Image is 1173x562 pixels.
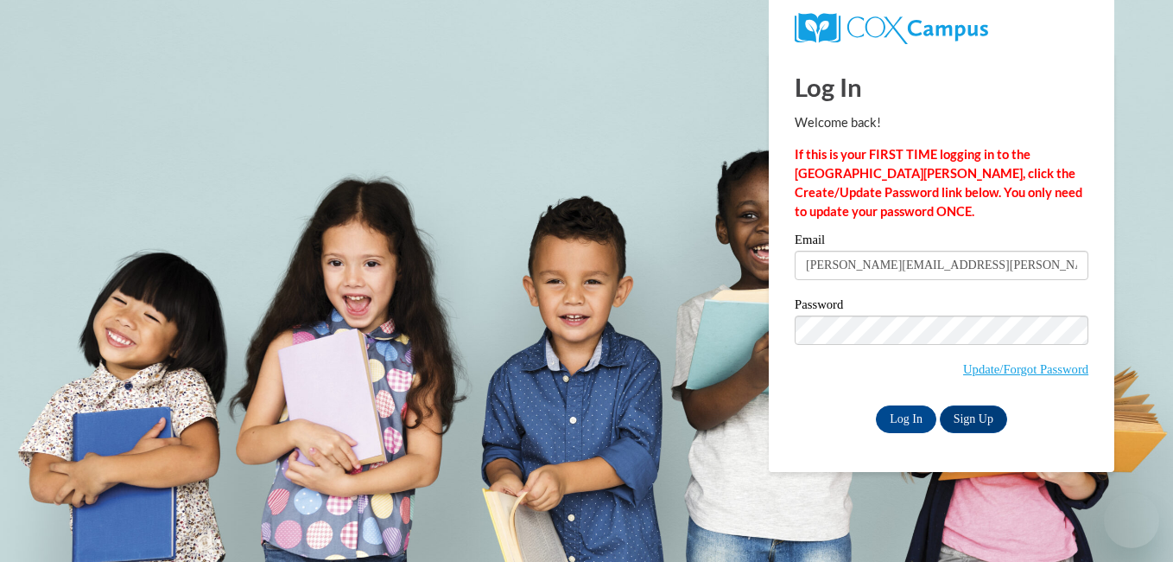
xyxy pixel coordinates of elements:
a: Update/Forgot Password [963,362,1088,376]
p: Welcome back! [795,113,1088,132]
iframe: Button to launch messaging window [1104,493,1159,548]
label: Email [795,233,1088,251]
label: Password [795,298,1088,316]
a: Sign Up [940,406,1007,433]
strong: If this is your FIRST TIME logging in to the [GEOGRAPHIC_DATA][PERSON_NAME], click the Create/Upd... [795,147,1082,219]
h1: Log In [795,69,1088,105]
a: COX Campus [795,13,1088,44]
input: Log In [876,406,936,433]
img: COX Campus [795,13,988,44]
